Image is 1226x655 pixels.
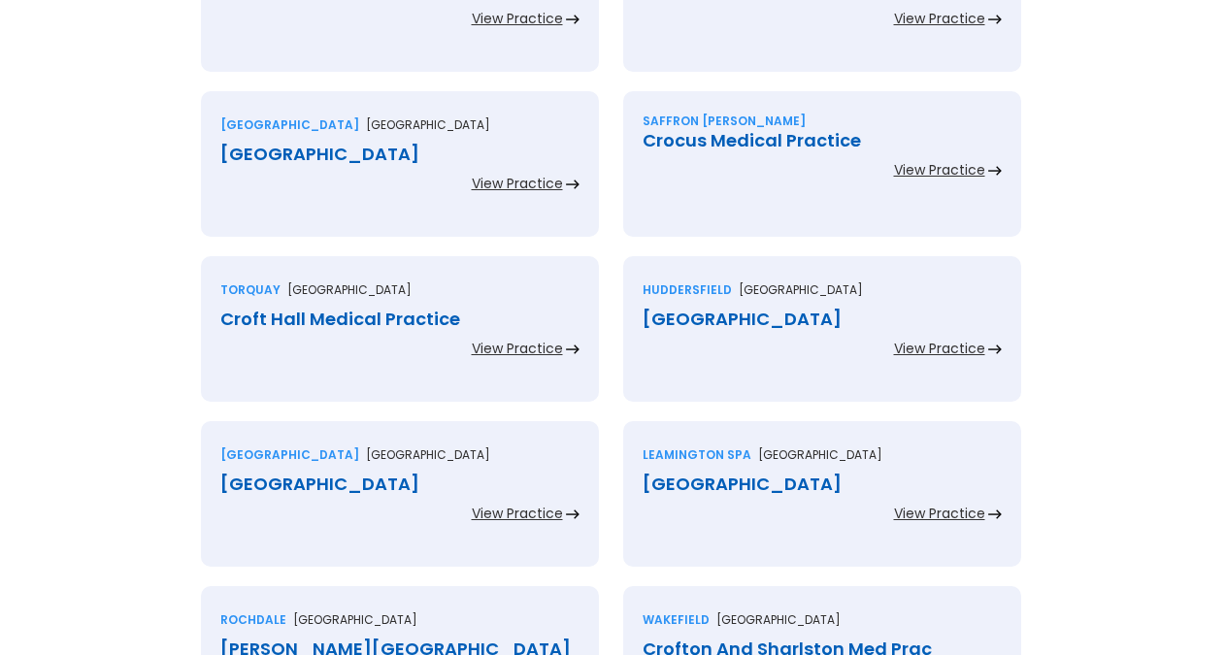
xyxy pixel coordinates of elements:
a: Leamington spa[GEOGRAPHIC_DATA][GEOGRAPHIC_DATA]View Practice [623,421,1021,586]
div: Torquay [220,280,281,300]
div: Saffron [PERSON_NAME] [643,112,806,131]
p: [GEOGRAPHIC_DATA] [739,280,863,300]
div: View Practice [894,9,985,28]
div: [GEOGRAPHIC_DATA] [220,145,580,164]
div: View Practice [472,339,563,358]
p: [GEOGRAPHIC_DATA] [287,280,412,300]
div: [GEOGRAPHIC_DATA] [220,475,580,494]
div: View Practice [894,504,985,523]
div: View Practice [894,160,985,180]
a: [GEOGRAPHIC_DATA][GEOGRAPHIC_DATA][GEOGRAPHIC_DATA]View Practice [201,421,599,586]
p: [GEOGRAPHIC_DATA] [366,445,490,465]
div: Croft Hall Medical Practice [220,310,580,329]
p: [GEOGRAPHIC_DATA] [758,445,882,465]
a: Huddersfield[GEOGRAPHIC_DATA][GEOGRAPHIC_DATA]View Practice [623,256,1021,421]
div: View Practice [472,174,563,193]
a: [GEOGRAPHIC_DATA][GEOGRAPHIC_DATA][GEOGRAPHIC_DATA]View Practice [201,91,599,256]
div: View Practice [472,504,563,523]
div: [GEOGRAPHIC_DATA] [220,115,359,135]
div: Crocus Medical Practice [643,131,1002,150]
div: [GEOGRAPHIC_DATA] [220,445,359,465]
a: Saffron [PERSON_NAME]Crocus Medical PracticeView Practice [623,91,1021,256]
div: View Practice [894,339,985,358]
a: Torquay[GEOGRAPHIC_DATA]Croft Hall Medical PracticeView Practice [201,256,599,421]
div: View Practice [472,9,563,28]
p: [GEOGRAPHIC_DATA] [293,610,417,630]
div: Rochdale [220,610,286,630]
div: Wakefield [643,610,710,630]
div: Leamington spa [643,445,751,465]
p: [GEOGRAPHIC_DATA] [366,115,490,135]
div: Huddersfield [643,280,732,300]
div: [GEOGRAPHIC_DATA] [643,475,1002,494]
div: [GEOGRAPHIC_DATA] [643,310,1002,329]
p: [GEOGRAPHIC_DATA] [716,610,841,630]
